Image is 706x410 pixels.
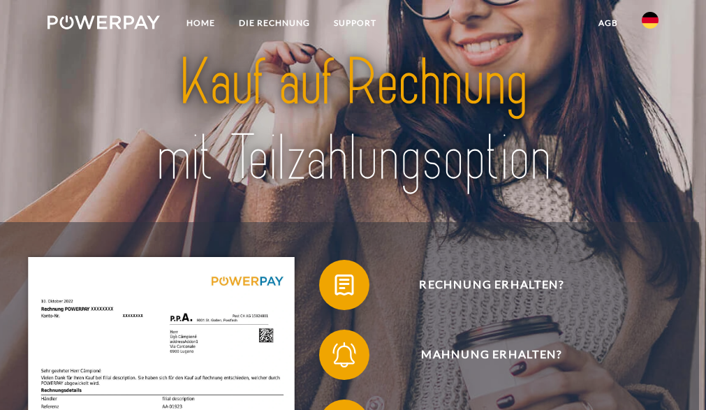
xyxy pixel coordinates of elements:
img: qb_bill.svg [329,269,360,300]
img: logo-powerpay-white.svg [47,15,160,29]
img: de [642,12,659,29]
span: Mahnung erhalten? [338,330,646,380]
a: Rechnung erhalten? [301,257,664,313]
a: DIE RECHNUNG [227,10,322,36]
img: title-powerpay_de.svg [109,41,597,200]
img: qb_bell.svg [329,339,360,370]
button: Rechnung erhalten? [319,260,646,310]
button: Mahnung erhalten? [319,330,646,380]
a: Mahnung erhalten? [301,327,664,383]
a: SUPPORT [322,10,388,36]
a: agb [587,10,630,36]
a: Home [175,10,227,36]
span: Rechnung erhalten? [338,260,646,310]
